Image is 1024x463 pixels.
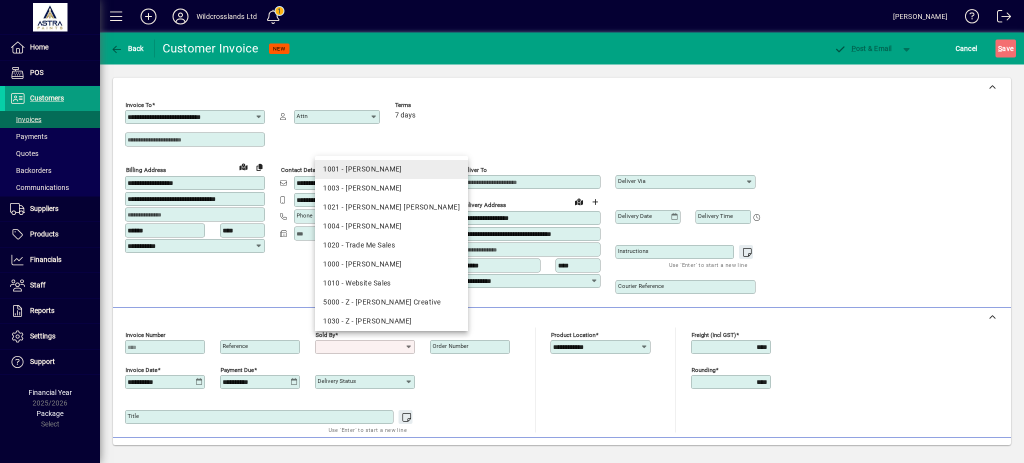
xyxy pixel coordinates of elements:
[10,132,47,140] span: Payments
[10,149,38,157] span: Quotes
[5,145,100,162] a: Quotes
[955,40,977,56] span: Cancel
[296,212,312,219] mat-label: Phone
[995,39,1016,57] button: Save
[323,164,460,174] div: 1001 - [PERSON_NAME]
[323,221,460,231] div: 1004 - [PERSON_NAME]
[669,259,747,270] mat-hint: Use 'Enter' to start a new line
[461,166,487,173] mat-label: Deliver To
[323,278,460,288] div: 1010 - Website Sales
[698,212,733,219] mat-label: Delivery time
[5,349,100,374] a: Support
[5,60,100,85] a: POS
[315,331,335,338] mat-label: Sold by
[315,293,468,312] mat-option: 5000 - Z - Andy Don Creative
[5,162,100,179] a: Backorders
[587,194,603,210] button: Choose address
[957,2,979,34] a: Knowledge Base
[30,68,43,76] span: POS
[315,198,468,217] mat-option: 1021 - Mark Cathie
[395,102,455,108] span: Terms
[273,45,285,52] span: NEW
[618,247,648,254] mat-label: Instructions
[315,312,468,331] mat-option: 1030 - Z - Dave Smith
[30,281,45,289] span: Staff
[30,332,55,340] span: Settings
[315,255,468,274] mat-option: 1000 - Wayne Andrews
[323,259,460,269] div: 1000 - [PERSON_NAME]
[196,8,257,24] div: Wildcrosslands Ltd
[323,240,460,250] div: 1020 - Trade Me Sales
[395,111,415,119] span: 7 days
[100,39,155,57] app-page-header-button: Back
[164,7,196,25] button: Profile
[5,111,100,128] a: Invoices
[30,43,48,51] span: Home
[296,112,307,119] mat-label: Attn
[851,44,856,52] span: P
[829,39,897,57] button: Post & Email
[30,204,58,212] span: Suppliers
[10,183,69,191] span: Communications
[667,443,718,459] span: Product History
[10,166,51,174] span: Backorders
[432,342,468,349] mat-label: Order number
[5,179,100,196] a: Communications
[989,2,1011,34] a: Logout
[323,202,460,212] div: 1021 - [PERSON_NAME] [PERSON_NAME]
[618,282,664,289] mat-label: Courier Reference
[30,94,64,102] span: Customers
[28,388,72,396] span: Financial Year
[5,324,100,349] a: Settings
[618,212,652,219] mat-label: Delivery date
[251,159,267,175] button: Copy to Delivery address
[315,160,468,179] mat-option: 1001 - Lisa Cross
[998,40,1013,56] span: ave
[235,158,251,174] a: View on map
[571,193,587,209] a: View on map
[30,255,61,263] span: Financials
[323,297,460,307] div: 5000 - Z - [PERSON_NAME] Creative
[315,236,468,255] mat-option: 1020 - Trade Me Sales
[315,274,468,293] mat-option: 1010 - Website Sales
[998,44,1002,52] span: S
[691,366,715,373] mat-label: Rounding
[110,44,144,52] span: Back
[30,357,55,365] span: Support
[551,331,595,338] mat-label: Product location
[162,40,259,56] div: Customer Invoice
[5,128,100,145] a: Payments
[317,377,356,384] mat-label: Delivery status
[943,443,983,459] span: Product
[125,101,152,108] mat-label: Invoice To
[953,39,980,57] button: Cancel
[30,230,58,238] span: Products
[691,331,736,338] mat-label: Freight (incl GST)
[10,115,41,123] span: Invoices
[30,306,54,314] span: Reports
[220,366,254,373] mat-label: Payment due
[315,217,468,236] mat-option: 1004 - Spencer Cross
[108,39,146,57] button: Back
[938,442,988,460] button: Product
[125,366,157,373] mat-label: Invoice date
[5,35,100,60] a: Home
[222,342,248,349] mat-label: Reference
[323,316,460,326] div: 1030 - Z - [PERSON_NAME]
[5,298,100,323] a: Reports
[315,179,468,198] mat-option: 1003 - Lucas Cross
[36,409,63,417] span: Package
[5,222,100,247] a: Products
[5,247,100,272] a: Financials
[663,442,722,460] button: Product History
[893,8,947,24] div: [PERSON_NAME]
[618,177,645,184] mat-label: Deliver via
[132,7,164,25] button: Add
[127,412,139,419] mat-label: Title
[5,273,100,298] a: Staff
[323,183,460,193] div: 1003 - [PERSON_NAME]
[125,331,165,338] mat-label: Invoice number
[834,44,892,52] span: ost & Email
[5,196,100,221] a: Suppliers
[328,424,407,435] mat-hint: Use 'Enter' to start a new line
